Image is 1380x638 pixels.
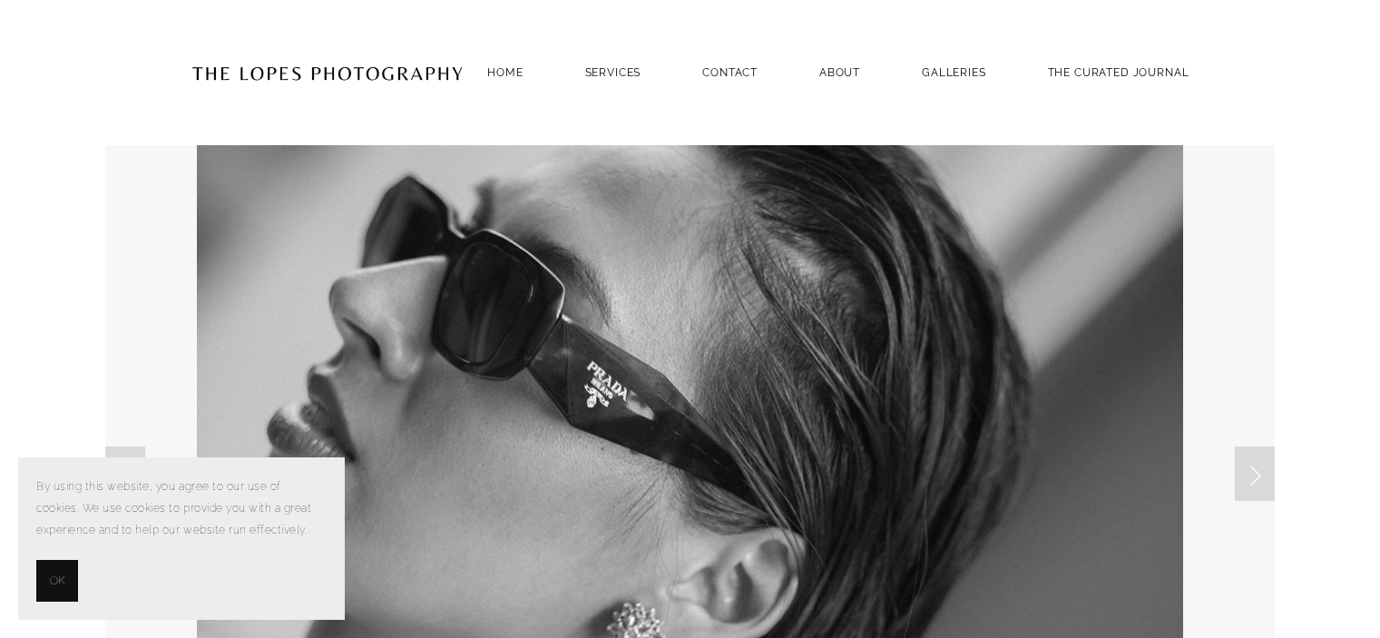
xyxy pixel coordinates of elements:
img: Portugal Wedding Photographer | The Lopes Photography [191,28,464,117]
a: Previous Slide [105,447,145,501]
span: OK [50,570,64,592]
a: THE CURATED JOURNAL [1048,60,1189,84]
a: SERVICES [585,66,641,79]
button: OK [36,560,78,602]
section: Cookie banner [18,457,345,620]
p: By using this website, you agree to our use of cookies. We use cookies to provide you with a grea... [36,476,327,542]
a: Home [487,60,523,84]
a: GALLERIES [922,60,986,84]
a: ABOUT [819,60,860,84]
a: Contact [702,60,758,84]
a: Next Slide [1235,447,1275,501]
